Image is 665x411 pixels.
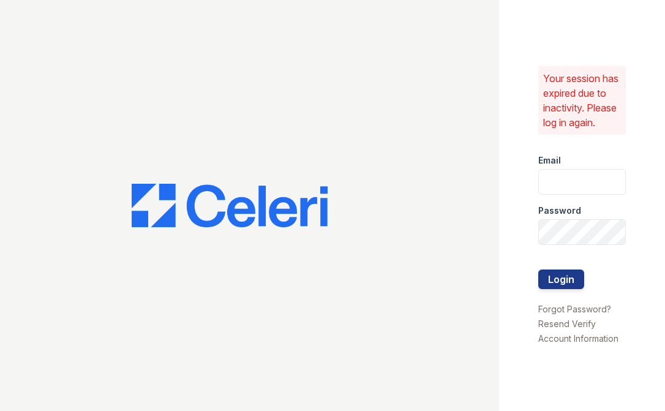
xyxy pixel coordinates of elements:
button: Login [538,270,584,289]
a: Forgot Password? [538,304,611,314]
label: Password [538,205,581,217]
img: CE_Logo_Blue-a8612792a0a2168367f1c8372b55b34899dd931a85d93a1a3d3e32e68fde9ad4.png [132,184,328,228]
a: Resend Verify Account Information [538,319,618,344]
p: Your session has expired due to inactivity. Please log in again. [543,71,622,130]
label: Email [538,154,561,167]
